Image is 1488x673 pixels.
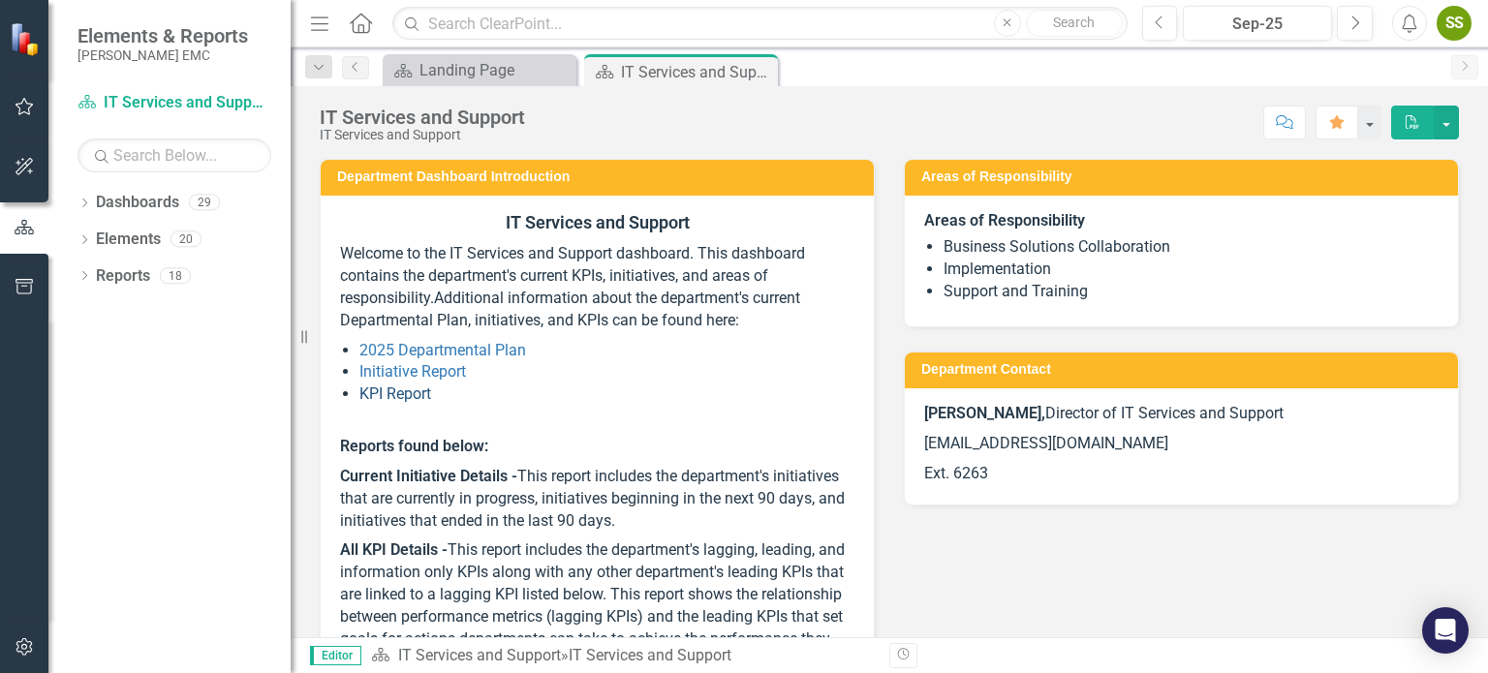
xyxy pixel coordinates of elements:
strong: Reports found below: [340,437,488,455]
input: Search Below... [77,138,271,172]
li: Business Solutions Collaboration [944,236,1439,259]
span: Welcome to the IT Services and Support dashboard. This dashboard contains the department's curren... [340,244,805,307]
input: Search ClearPoint... [392,7,1127,41]
a: Initiative Report [359,362,466,381]
a: Reports [96,265,150,288]
strong: Current Initiative Details - [340,467,517,485]
a: 2025 Departmental Plan [359,341,526,359]
span: Elements & Reports [77,24,248,47]
img: ClearPoint Strategy [10,22,44,56]
a: IT Services and Support [398,646,561,664]
button: SS [1437,6,1472,41]
div: 18 [160,267,191,284]
span: Search [1053,15,1095,30]
p: Ext. 6263 [924,459,1439,485]
a: Elements [96,229,161,251]
div: IT Services and Support [569,646,731,664]
div: Sep-25 [1190,13,1325,36]
strong: [PERSON_NAME], [924,404,1045,422]
span: Editor [310,646,361,665]
div: 20 [170,231,201,248]
h3: Department Contact [921,362,1448,377]
span: IT Services and Support [506,212,690,232]
div: IT Services and Support [621,60,773,84]
strong: Areas of Responsibility [924,211,1085,229]
a: Landing Page [387,58,572,82]
p: [EMAIL_ADDRESS][DOMAIN_NAME] [924,429,1439,459]
p: Director of IT Services and Support [924,403,1439,429]
div: IT Services and Support [320,107,525,128]
small: [PERSON_NAME] EMC [77,47,248,63]
a: IT Services and Support [77,92,271,114]
strong: All KPI Details - [340,540,448,559]
div: Open Intercom Messenger [1422,607,1469,654]
li: Implementation [944,259,1439,281]
div: IT Services and Support [320,128,525,142]
li: Support and Training [944,281,1439,303]
button: Sep-25 [1183,6,1332,41]
div: Landing Page [419,58,572,82]
a: KPI Report [359,384,431,403]
h3: Areas of Responsibility [921,169,1448,184]
span: Additional information about the department's current Departmental Plan, initiatives, and KPIs ca... [340,289,800,329]
a: Dashboards [96,192,179,214]
button: Search [1026,10,1123,37]
div: » [371,645,875,667]
p: This report includes the department's initiatives that are currently in progress, initiatives beg... [340,462,854,536]
div: 29 [189,195,220,211]
h3: Department Dashboard Introduction [337,169,864,184]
